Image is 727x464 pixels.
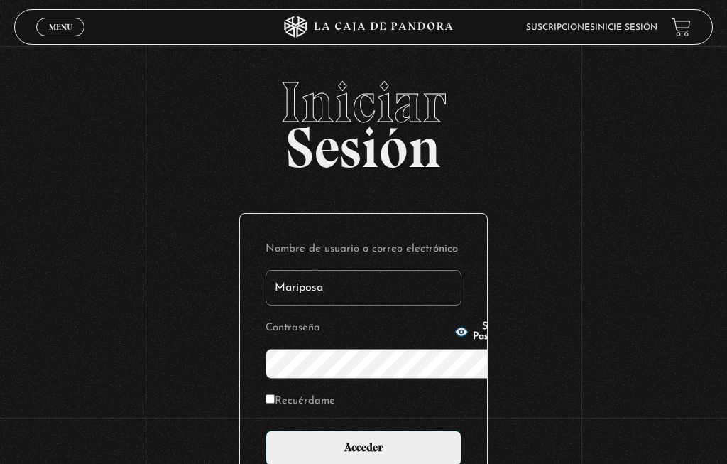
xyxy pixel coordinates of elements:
input: Recuérdame [266,394,275,404]
a: Suscripciones [526,23,595,32]
label: Nombre de usuario o correo electrónico [266,239,461,259]
h2: Sesión [14,74,712,165]
a: View your shopping cart [672,18,691,37]
span: Show Password [473,322,514,342]
span: Iniciar [14,74,712,131]
span: Cerrar [44,35,77,45]
button: Show Password [454,322,514,342]
label: Recuérdame [266,392,335,411]
span: Menu [49,23,72,31]
a: Inicie sesión [595,23,657,32]
label: Contraseña [266,318,450,338]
